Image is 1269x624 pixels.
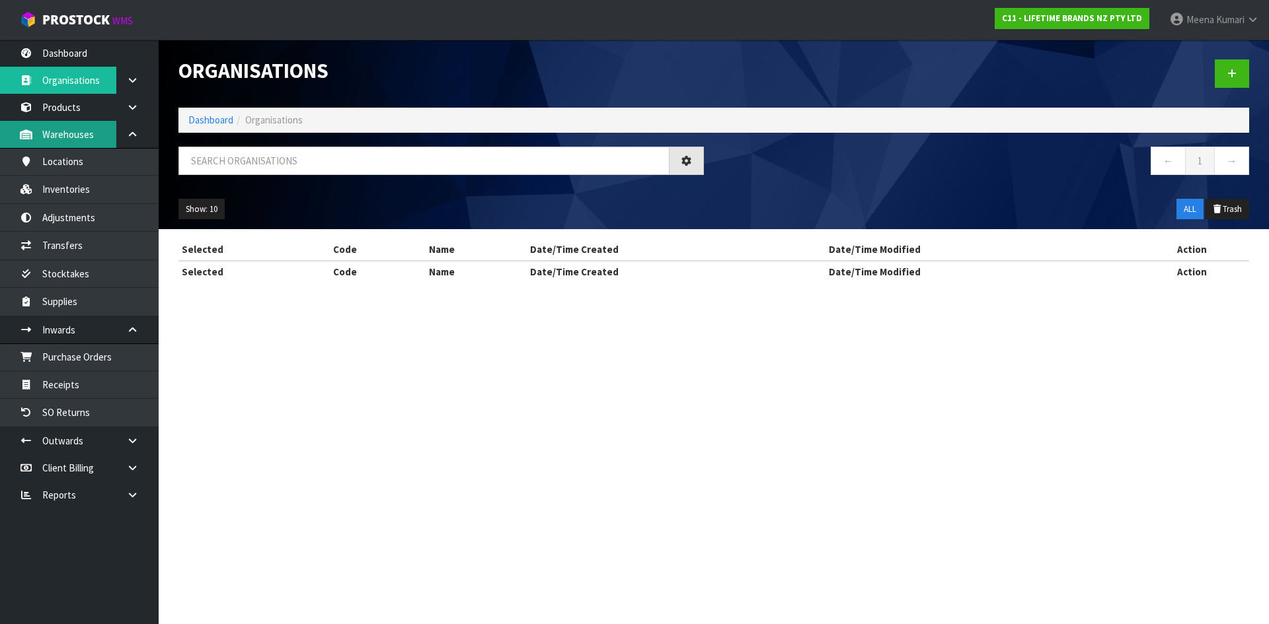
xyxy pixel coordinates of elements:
[1214,147,1249,175] a: →
[527,239,826,260] th: Date/Time Created
[1205,199,1249,220] button: Trash
[826,239,1135,260] th: Date/Time Modified
[178,239,330,260] th: Selected
[426,239,527,260] th: Name
[1176,199,1204,220] button: ALL
[112,15,133,27] small: WMS
[178,199,225,220] button: Show: 10
[178,59,704,82] h1: Organisations
[330,261,425,282] th: Code
[995,8,1149,29] a: C11 - LIFETIME BRANDS NZ PTY LTD
[20,11,36,28] img: cube-alt.png
[178,147,670,175] input: Search organisations
[527,261,826,282] th: Date/Time Created
[1135,239,1249,260] th: Action
[1151,147,1186,175] a: ←
[245,114,303,126] span: Organisations
[426,261,527,282] th: Name
[826,261,1135,282] th: Date/Time Modified
[330,239,425,260] th: Code
[1216,13,1245,26] span: Kumari
[1185,147,1215,175] a: 1
[42,11,110,28] span: ProStock
[188,114,233,126] a: Dashboard
[178,261,330,282] th: Selected
[1186,13,1214,26] span: Meena
[1002,13,1142,24] strong: C11 - LIFETIME BRANDS NZ PTY LTD
[1135,261,1249,282] th: Action
[724,147,1249,179] nav: Page navigation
